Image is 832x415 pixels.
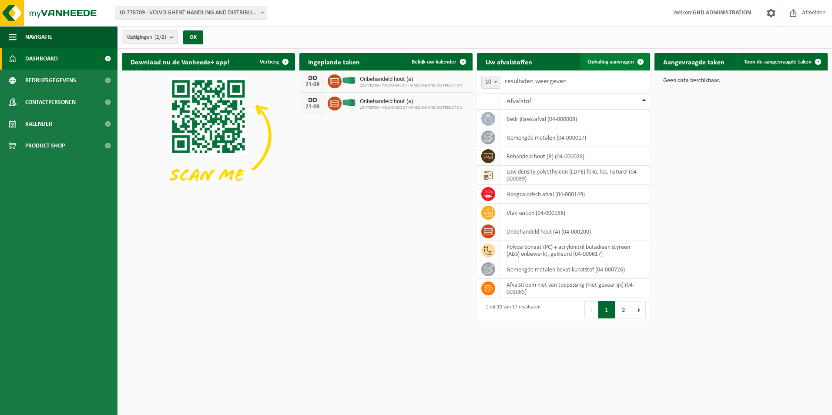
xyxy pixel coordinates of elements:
span: Vestigingen [127,31,166,44]
span: Toon de aangevraagde taken [744,59,812,65]
td: bedrijfsrestafval (04-000008) [500,110,650,128]
img: HK-XC-40-GN-00 [342,77,356,84]
td: gemengde metalen (04-000017) [500,128,650,147]
span: 10-778709 - VOLVO GHENT HANDLING AND DISTRIBUTION [360,83,462,88]
button: OK [183,30,203,44]
strong: GHD ADMINISTRATION [693,10,751,16]
td: hoogcalorisch afval (04-000149) [500,185,650,204]
td: vlak karton (04-000158) [500,204,650,222]
td: behandeld hout (B) (04-000028) [500,147,650,166]
span: Bekijk uw kalender [412,59,456,65]
h2: Aangevraagde taken [654,53,733,70]
td: polycarbonaat (PC) + acrylonitril butadieen styreen (ABS) onbewerkt, gekleurd (04-000617) [500,241,650,260]
span: Afvalstof [507,98,531,105]
span: Dashboard [25,48,58,70]
span: Contactpersonen [25,91,76,113]
span: Onbehandeld hout (a) [360,98,462,105]
button: Previous [584,301,598,318]
h2: Ingeplande taken [299,53,369,70]
div: 21-08 [304,104,321,110]
a: Bekijk uw kalender [405,53,472,70]
button: 2 [615,301,632,318]
span: Verberg [260,59,279,65]
span: 10-778709 - VOLVO GHENT HANDLING AND DISTRIBUTION [360,105,462,110]
button: Vestigingen(2/2) [122,30,178,44]
span: Navigatie [25,26,52,48]
span: Kalender [25,113,52,135]
span: 10 [482,76,500,88]
count: (2/2) [154,34,166,40]
h2: Download nu de Vanheede+ app! [122,53,238,70]
span: Onbehandeld hout (a) [360,76,462,83]
span: Ophaling aanvragen [587,59,634,65]
button: Next [632,301,646,318]
button: 1 [598,301,615,318]
div: DO [304,97,321,104]
div: 21-08 [304,82,321,88]
img: Download de VHEPlus App [122,70,295,201]
td: gemengde metalen bevat kunststof (04-000726) [500,260,650,279]
span: 10-778709 - VOLVO GHENT HANDLING AND DISTRIBUTION - DESTELDONK [115,7,267,20]
span: 10-778709 - VOLVO GHENT HANDLING AND DISTRIBUTION - DESTELDONK [115,7,267,19]
td: low density polyethyleen (LDPE) folie, los, naturel (04-000039) [500,166,650,185]
span: 10 [481,76,500,89]
label: resultaten weergeven [505,78,567,85]
a: Ophaling aanvragen [580,53,649,70]
a: Toon de aangevraagde taken [737,53,827,70]
td: onbehandeld hout (A) (04-000200) [500,222,650,241]
td: afvalstroom niet van toepassing (niet gevaarlijk) (04-001085) [500,279,650,298]
button: Verberg [253,53,294,70]
span: Product Shop [25,135,65,157]
img: HK-XC-40-GN-00 [342,99,356,107]
p: Geen data beschikbaar. [663,78,819,84]
div: 1 tot 10 van 17 resultaten [481,300,540,319]
div: DO [304,75,321,82]
span: Bedrijfsgegevens [25,70,76,91]
h2: Uw afvalstoffen [477,53,541,70]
